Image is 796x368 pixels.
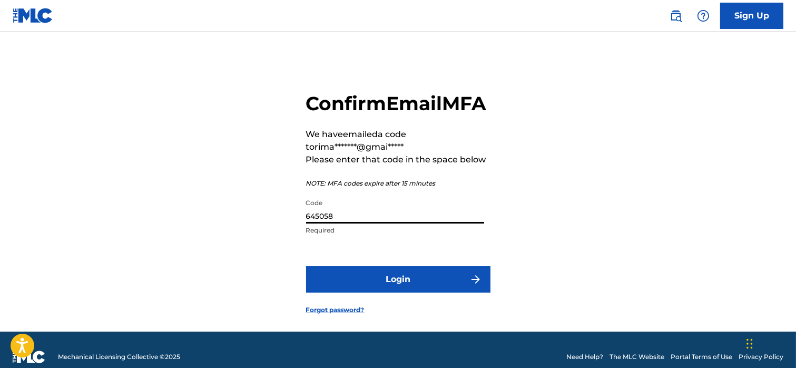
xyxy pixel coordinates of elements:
div: Help [693,5,714,26]
div: Drag [746,328,753,360]
a: Privacy Policy [739,352,783,362]
a: Portal Terms of Use [671,352,732,362]
p: NOTE: MFA codes expire after 15 minutes [306,179,490,188]
img: f7272a7cc735f4ea7f67.svg [469,273,482,286]
h2: Confirm Email MFA [306,92,490,115]
p: Required [306,226,484,235]
img: MLC Logo [13,8,53,23]
a: Forgot password? [306,305,365,315]
button: Login [306,266,490,293]
a: Sign Up [720,3,783,29]
img: search [670,9,682,22]
a: Need Help? [566,352,603,362]
a: The MLC Website [610,352,664,362]
span: Mechanical Licensing Collective © 2025 [58,352,180,362]
img: help [697,9,710,22]
a: Public Search [665,5,686,26]
p: Please enter that code in the space below [306,153,490,166]
img: logo [13,351,45,363]
iframe: Chat Widget [743,317,796,368]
